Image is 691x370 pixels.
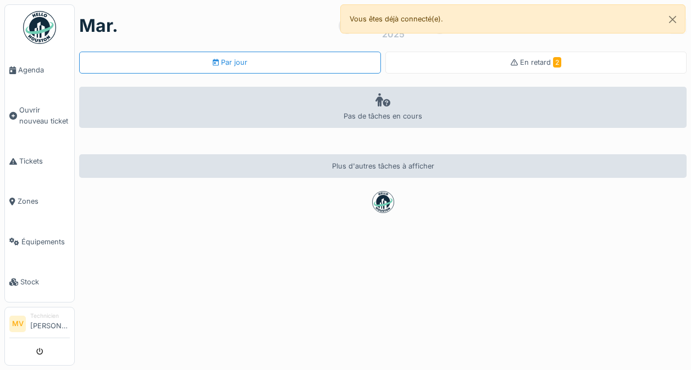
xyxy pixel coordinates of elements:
div: Plus d'autres tâches à afficher [79,154,687,178]
span: Zones [18,196,70,206]
div: Vous êtes déjà connecté(e). [340,4,686,33]
button: Close [660,5,685,34]
a: Zones [5,181,74,221]
div: Technicien [30,312,70,320]
li: MV [9,316,26,332]
span: Agenda [18,65,70,75]
img: Badge_color-CXgf-gQk.svg [23,11,56,44]
h1: mar. [79,15,118,36]
a: Stock [5,262,74,302]
span: Tickets [19,156,70,166]
span: Stock [20,277,70,287]
div: 2025 [382,27,405,41]
span: Ouvrir nouveau ticket [19,105,70,126]
img: badge-BVDL4wpA.svg [372,191,394,213]
a: Tickets [5,141,74,181]
span: 2 [553,57,561,68]
div: Par jour [213,57,247,68]
a: MV Technicien[PERSON_NAME] [9,312,70,338]
a: Agenda [5,50,74,90]
a: Ouvrir nouveau ticket [5,90,74,141]
span: Équipements [21,237,70,247]
a: Équipements [5,222,74,262]
div: Pas de tâches en cours [79,87,687,128]
li: [PERSON_NAME] [30,312,70,335]
span: En retard [520,58,561,66]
